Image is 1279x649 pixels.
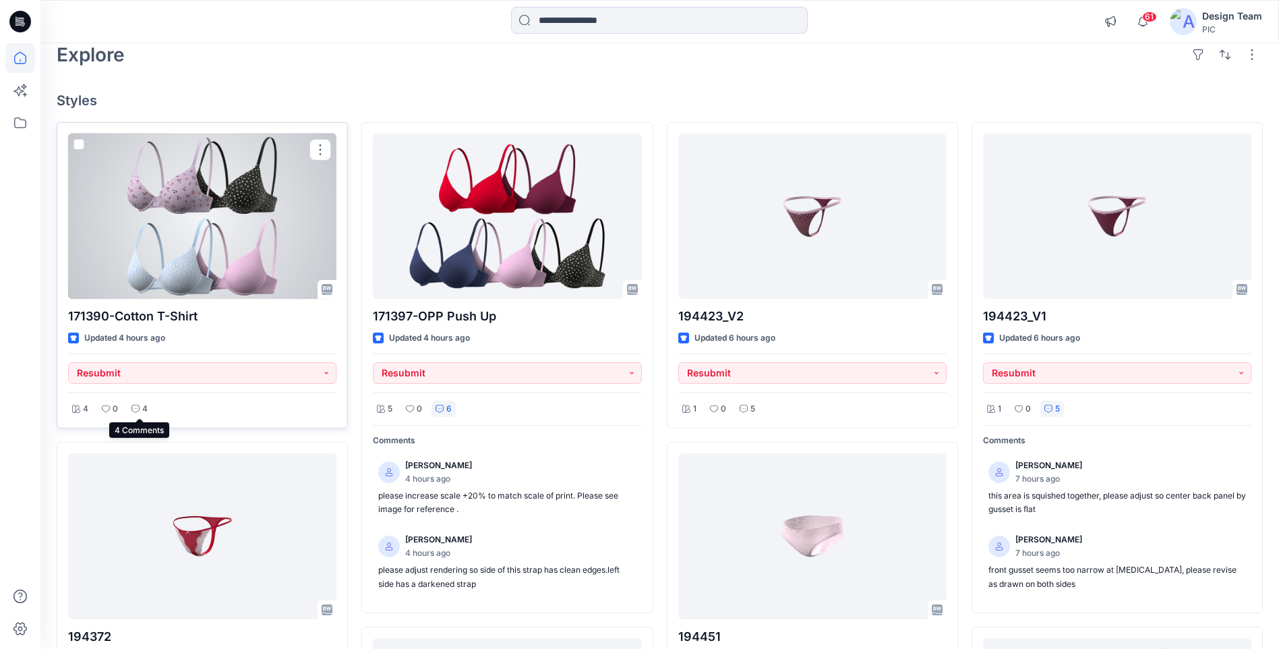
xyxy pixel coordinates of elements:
p: 7 hours ago [1015,472,1082,486]
p: 0 [1025,402,1031,416]
h2: Explore [57,44,125,65]
h4: Styles [57,92,1263,109]
p: 194372 [68,627,336,646]
svg: avatar [385,468,393,476]
a: 194372 [68,453,336,619]
p: 7 hours ago [1015,546,1082,561]
svg: avatar [995,468,1003,476]
p: please increase scale +20% to match scale of print. Please see image for reference . [378,489,636,517]
p: Updated 4 hours ago [389,331,470,345]
p: 6 [446,402,452,416]
a: 194423_V2 [678,134,947,299]
p: please adjust rendering so side of this strap has clean edges.left side has a darkened strap [378,563,636,591]
div: Design Team [1202,8,1262,24]
p: 194423_V1 [983,307,1251,326]
p: 5 [750,402,755,416]
p: this area is squished together, please adjust so center back panel by gusset is flat [988,489,1246,517]
a: [PERSON_NAME]4 hours agoplease adjust rendering so side of this strap has clean edges.left side h... [373,528,641,596]
p: 5 [388,402,392,416]
p: Comments [373,434,641,448]
p: front gusset seems too narrow at [MEDICAL_DATA], please revise as drawn on both sides [988,563,1246,591]
p: Updated 4 hours ago [84,331,165,345]
a: 194423_V1 [983,134,1251,299]
a: [PERSON_NAME]7 hours agofront gusset seems too narrow at [MEDICAL_DATA], please revise as drawn o... [983,528,1251,596]
p: 4 [142,402,148,416]
svg: avatar [995,542,1003,551]
p: 1 [998,402,1001,416]
p: Updated 6 hours ago [999,331,1080,345]
span: 61 [1142,11,1157,22]
p: Updated 6 hours ago [694,331,775,345]
p: Comments [983,434,1251,448]
p: 0 [721,402,726,416]
a: [PERSON_NAME]7 hours agothis area is squished together, please adjust so center back panel by gus... [983,453,1251,522]
p: 4 [83,402,88,416]
p: 171390-Cotton T-Shirt [68,307,336,326]
p: 0 [417,402,422,416]
p: 4 hours ago [405,546,472,561]
img: avatar [1170,8,1197,35]
p: [PERSON_NAME] [405,533,472,547]
a: [PERSON_NAME]4 hours agoplease increase scale +20% to match scale of print. Please see image for ... [373,453,641,522]
p: 194423_V2 [678,307,947,326]
a: 171397-OPP Push Up [373,134,641,299]
div: PIC [1202,24,1262,34]
a: 171390-Cotton T-Shirt [68,134,336,299]
a: 194451 [678,453,947,619]
p: [PERSON_NAME] [1015,533,1082,547]
p: [PERSON_NAME] [405,459,472,473]
p: 194451 [678,627,947,646]
p: 171397-OPP Push Up [373,307,641,326]
p: 4 hours ago [405,472,472,486]
svg: avatar [385,542,393,551]
p: 0 [113,402,118,416]
p: [PERSON_NAME] [1015,459,1082,473]
p: 5 [1055,402,1060,416]
p: 1 [693,402,696,416]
